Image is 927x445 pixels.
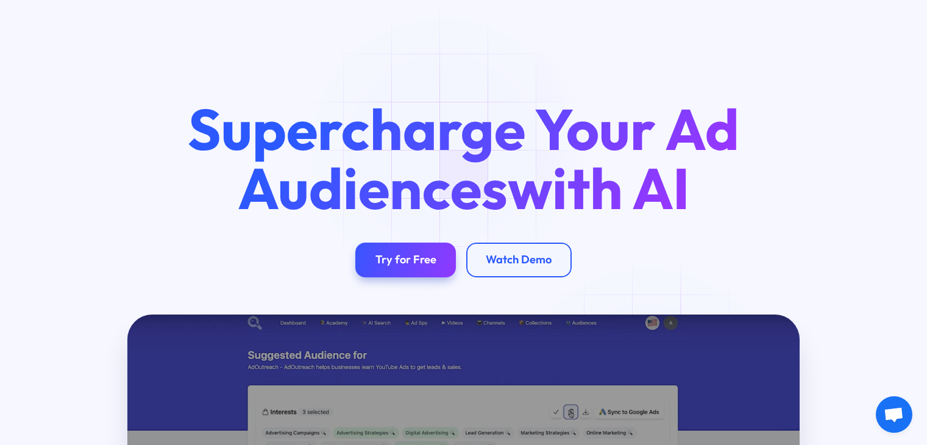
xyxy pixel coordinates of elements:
h1: Supercharge Your Ad Audiences [165,99,762,218]
div: Open chat [876,396,912,433]
div: Watch Demo [486,253,552,267]
span: with AI [508,152,690,224]
a: Try for Free [355,243,456,277]
div: Try for Free [375,253,436,267]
